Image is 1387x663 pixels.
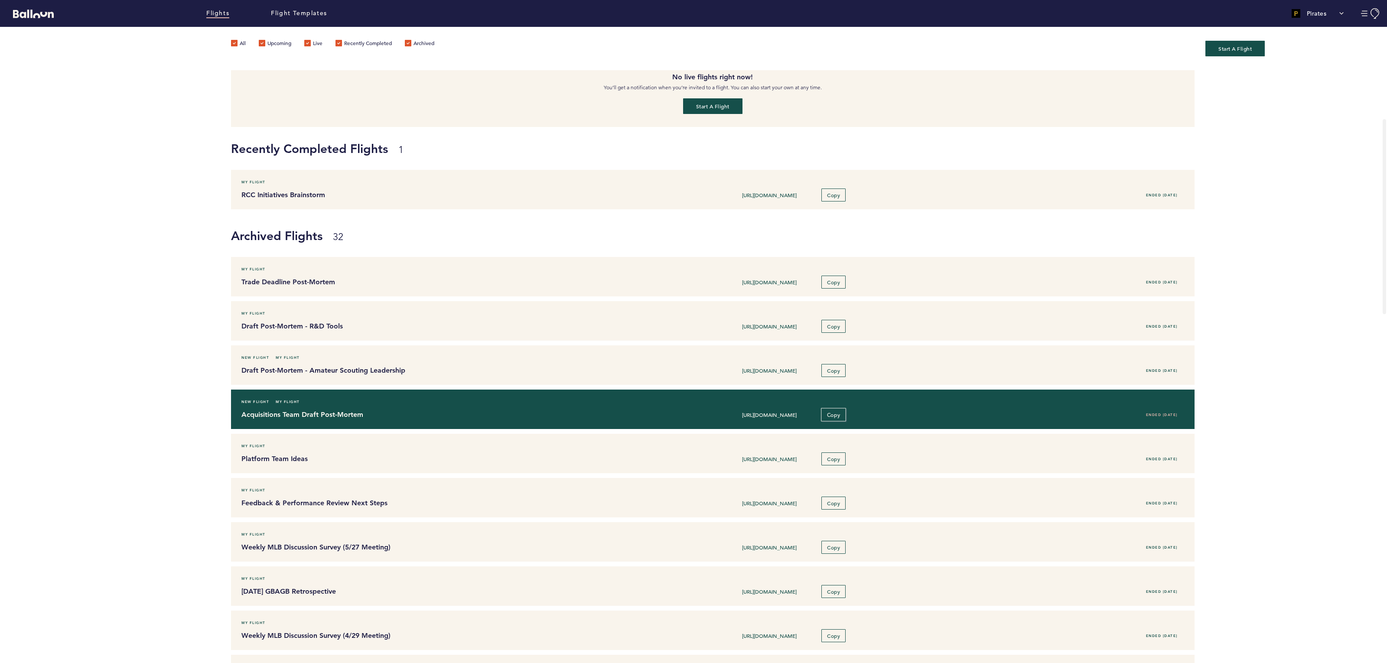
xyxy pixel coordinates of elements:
[238,83,1188,92] p: You’ll get a notification when you’re invited to a flight. You can also start your own at any time.
[827,544,840,551] span: Copy
[1146,324,1178,328] span: Ended [DATE]
[821,497,846,510] button: Copy
[1146,280,1178,284] span: Ended [DATE]
[1146,589,1178,594] span: Ended [DATE]
[827,588,840,595] span: Copy
[241,353,269,362] span: New Flight
[827,632,840,639] span: Copy
[827,411,840,418] span: Copy
[821,320,846,333] button: Copy
[821,629,846,642] button: Copy
[241,409,626,420] h4: Acquisitions Team Draft Post-Mortem
[827,367,840,374] span: Copy
[241,265,266,273] span: My Flight
[821,364,846,377] button: Copy
[276,397,300,406] span: My Flight
[241,586,626,597] h4: [DATE] GBAGB Retrospective
[238,72,1188,82] h4: No live flights right now!
[276,353,300,362] span: My Flight
[241,365,626,376] h4: Draft Post-Mortem - Amateur Scouting Leadership
[259,40,291,49] label: Upcoming
[1287,5,1348,22] button: Pirates
[241,178,266,186] span: My Flight
[827,192,840,198] span: Copy
[241,542,626,552] h4: Weekly MLB Discussion Survey (5/27 Meeting)
[821,541,846,554] button: Copy
[7,9,54,18] a: Balloon
[821,408,846,422] button: Copy
[1146,634,1178,638] span: Ended [DATE]
[271,9,327,18] a: Flight Templates
[231,140,1380,157] h1: Recently Completed Flights
[827,455,840,462] span: Copy
[1146,368,1178,373] span: Ended [DATE]
[304,40,322,49] label: Live
[241,618,266,627] span: My Flight
[241,630,626,641] h4: Weekly MLB Discussion Survey (4/29 Meeting)
[1146,545,1178,549] span: Ended [DATE]
[1146,457,1178,461] span: Ended [DATE]
[827,500,840,507] span: Copy
[241,574,266,583] span: My Flight
[335,40,392,49] label: Recently Completed
[1307,9,1327,18] p: Pirates
[231,40,246,49] label: All
[206,9,229,18] a: Flights
[241,321,626,331] h4: Draft Post-Mortem - R&D Tools
[827,323,840,330] span: Copy
[241,190,626,200] h4: RCC Initiatives Brainstorm
[1361,8,1380,19] button: Manage Account
[821,452,846,465] button: Copy
[241,486,266,494] span: My Flight
[405,40,434,49] label: Archived
[398,144,404,156] small: 1
[683,98,742,114] button: Start a flight
[827,279,840,286] span: Copy
[241,442,266,450] span: My Flight
[1205,41,1265,56] button: Start A Flight
[241,309,266,318] span: My Flight
[13,10,54,18] svg: Balloon
[821,276,846,289] button: Copy
[333,231,343,243] small: 32
[821,585,846,598] button: Copy
[1146,501,1178,505] span: Ended [DATE]
[241,277,626,287] h4: Trade Deadline Post-Mortem
[1146,413,1178,417] span: Ended [DATE]
[241,397,269,406] span: New Flight
[821,188,846,201] button: Copy
[241,454,626,464] h4: Platform Team Ideas
[231,227,1380,244] h1: Archived Flights
[241,498,626,508] h4: Feedback & Performance Review Next Steps
[1146,193,1178,197] span: Ended [DATE]
[241,530,266,539] span: My Flight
